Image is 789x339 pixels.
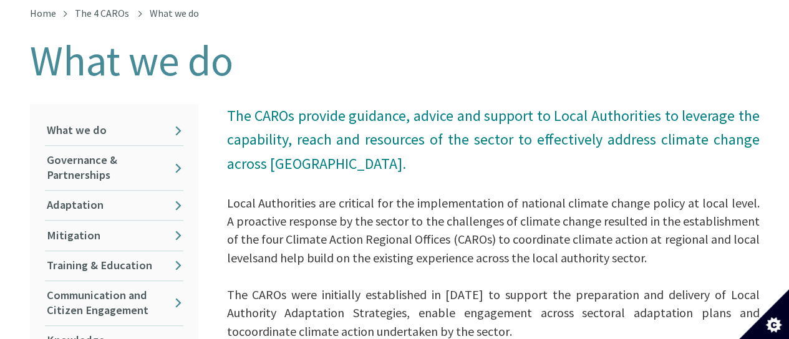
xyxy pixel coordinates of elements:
[45,251,183,280] a: Training & Education
[30,38,760,84] h1: What we do
[30,7,56,19] a: Home
[45,191,183,220] a: Adaptation
[150,7,199,19] span: What we do
[227,195,760,265] span: Local Authorities are critical for the implementation of national climate change policy at local ...
[45,221,183,250] a: Mitigation
[227,287,760,339] span: The CAROs were initially established in [DATE] to support the preparation and delivery of Local A...
[75,7,129,19] a: The 4 CAROs
[45,146,183,190] a: Governance & Partnerships
[227,106,760,173] span: The CAROs provide guidance, advice and support to Local Authorities to leverage the capability, r...
[45,116,183,145] a: What we do
[45,281,183,325] a: Communication and Citizen Engagement
[739,289,789,339] button: Set cookie preferences
[258,250,647,265] span: and help build on the existing experience across the local authority sector.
